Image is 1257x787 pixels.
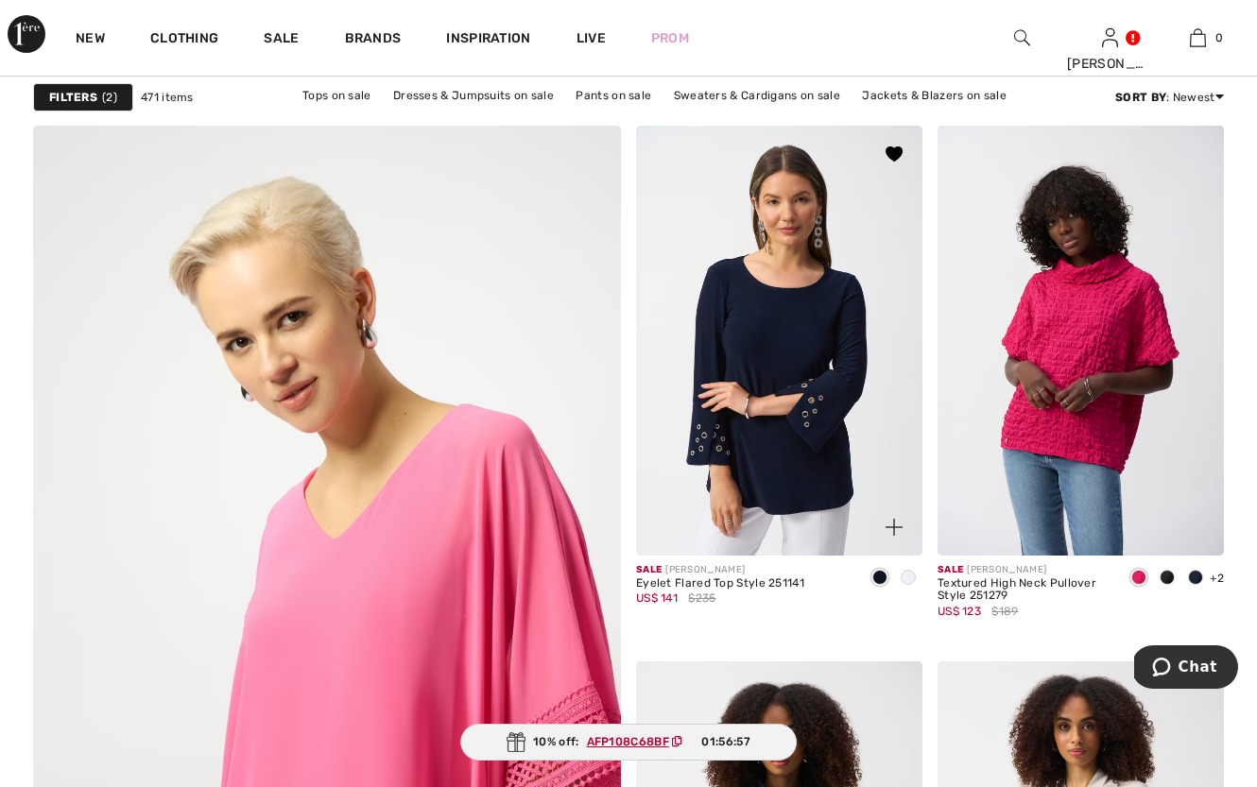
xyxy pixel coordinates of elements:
[264,30,299,50] a: Sale
[664,83,850,108] a: Sweaters & Cardigans on sale
[938,563,1110,577] div: [PERSON_NAME]
[1153,563,1181,594] div: Black
[1102,26,1118,49] img: My Info
[1190,26,1206,49] img: My Bag
[636,577,804,590] div: Eyelet Flared Top Style 251141
[1102,28,1118,46] a: Sign In
[866,563,894,594] div: Midnight Blue
[852,83,1016,108] a: Jackets & Blazers on sale
[1067,54,1153,74] div: [PERSON_NAME]
[8,15,45,53] img: 1ère Avenue
[1014,26,1030,49] img: search the website
[651,28,689,48] a: Prom
[345,30,402,50] a: Brands
[1115,89,1224,106] div: : Newest
[460,724,797,761] div: 10% off:
[701,733,749,750] span: 01:56:57
[293,83,381,108] a: Tops on sale
[688,590,715,607] span: $235
[384,83,563,108] a: Dresses & Jumpsuits on sale
[1215,29,1223,46] span: 0
[636,564,662,575] span: Sale
[1115,91,1166,104] strong: Sort By
[566,83,661,108] a: Pants on sale
[991,603,1018,620] span: $189
[938,577,1110,604] div: Textured High Neck Pullover Style 251279
[577,28,606,48] a: Live
[938,564,963,575] span: Sale
[636,563,804,577] div: [PERSON_NAME]
[76,30,105,50] a: New
[886,146,903,162] img: heart_black.svg
[894,563,922,594] div: Vanilla 30
[150,30,218,50] a: Clothing
[141,89,194,106] span: 471 items
[1181,563,1210,594] div: Midnight Blue
[587,735,669,748] ins: AFP108C68BF
[545,108,639,132] a: Skirts on sale
[446,30,530,50] span: Inspiration
[49,89,97,106] strong: Filters
[1155,26,1241,49] a: 0
[938,605,981,618] span: US$ 123
[1210,572,1224,585] span: +2
[102,89,117,106] span: 2
[938,126,1224,556] img: Textured High Neck Pullover Style 251279. Geranium
[507,732,525,752] img: Gift.svg
[642,108,764,132] a: Outerwear on sale
[636,126,922,556] img: Eyelet Flared Top Style 251141. Midnight Blue
[1134,645,1238,693] iframe: Opens a widget where you can chat to one of our agents
[886,519,903,536] img: plus_v2.svg
[1125,563,1153,594] div: Geranium
[636,591,678,605] span: US$ 141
